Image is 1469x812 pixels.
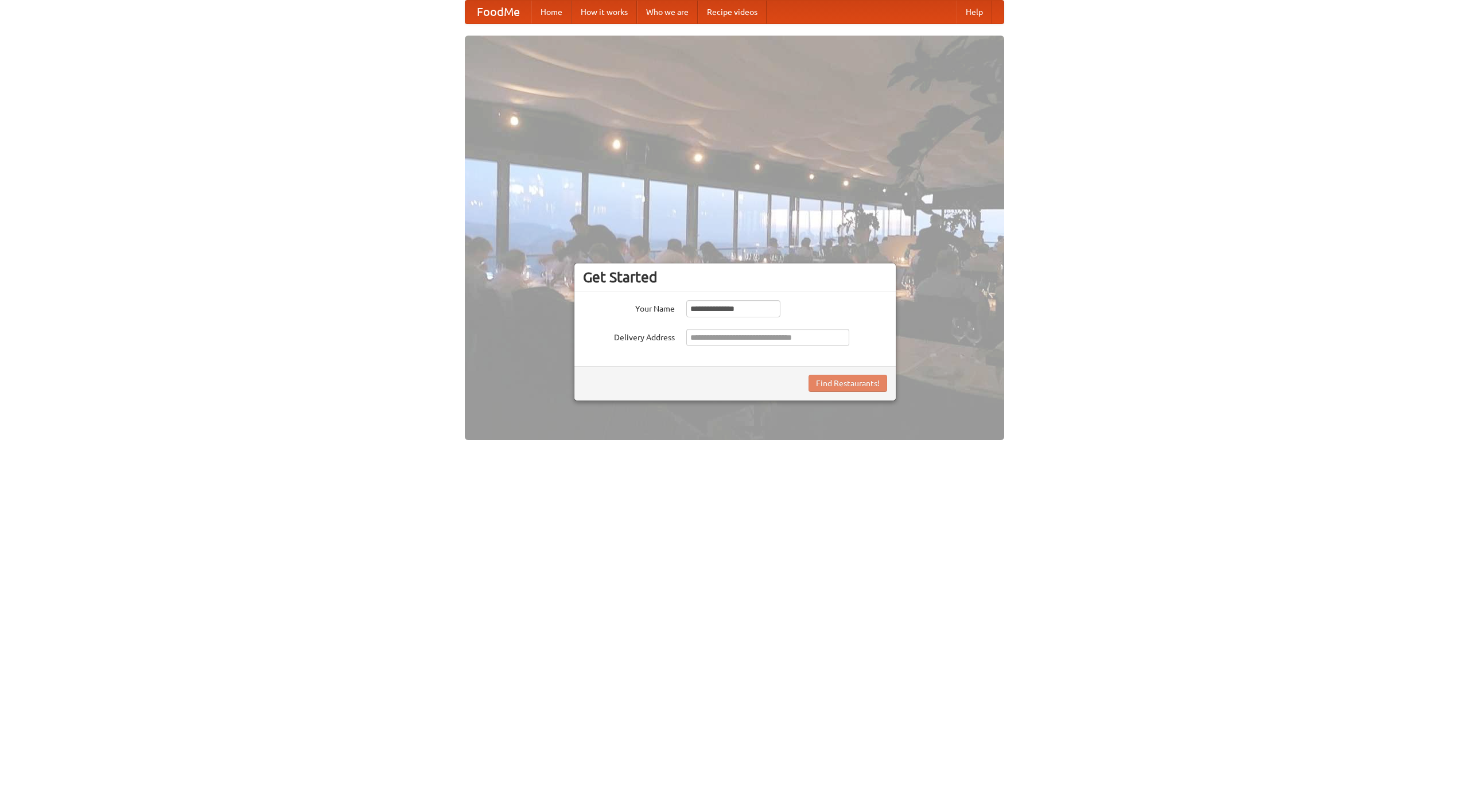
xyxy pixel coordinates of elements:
button: Find Restaurants! [809,375,887,392]
a: Help [957,1,992,24]
a: Home [531,1,572,24]
a: How it works [572,1,637,24]
label: Your Name [583,300,675,314]
a: Who we are [637,1,698,24]
label: Delivery Address [583,329,675,343]
h3: Get Started [583,269,887,286]
a: FoodMe [465,1,531,24]
a: Recipe videos [698,1,767,24]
